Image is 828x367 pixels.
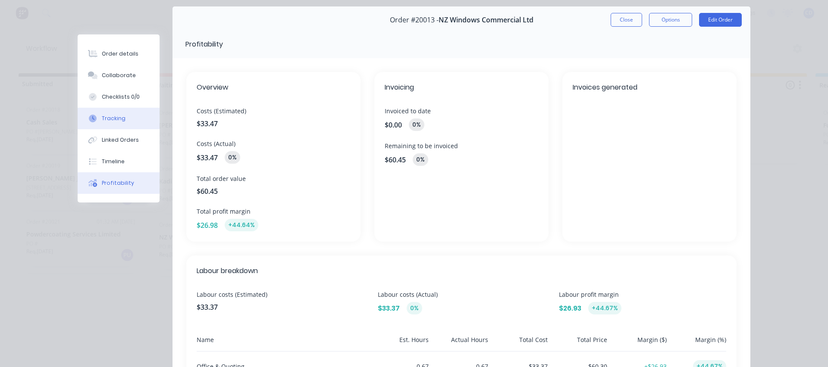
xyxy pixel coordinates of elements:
[102,72,136,79] div: Collaborate
[78,108,160,129] button: Tracking
[649,13,692,27] button: Options
[197,290,364,299] span: Labour costs (Estimated)
[102,115,125,122] div: Tracking
[385,155,406,165] span: $60.45
[611,335,667,351] div: Margin ($)
[197,266,726,276] span: Labour breakdown
[492,335,548,351] div: Total Cost
[78,129,160,151] button: Linked Orders
[78,65,160,86] button: Collaborate
[378,290,545,299] span: Labour costs (Actual)
[385,82,538,93] span: Invoicing
[197,174,350,183] span: Total order value
[197,220,218,230] span: $26.98
[225,219,258,231] div: +44.64%
[559,303,581,314] span: $26.93
[385,106,538,115] span: Invoiced to date
[670,335,726,351] div: Margin (%)
[378,303,400,314] span: $33.37
[385,120,402,130] span: $0.00
[197,139,350,148] span: Costs (Actual)
[185,39,223,50] div: Profitability
[102,50,138,58] div: Order details
[197,335,369,351] div: Name
[390,16,439,24] span: Order #20013 -
[197,106,350,115] span: Costs (Estimated)
[78,172,160,194] button: Profitability
[611,13,642,27] button: Close
[197,207,350,216] span: Total profit margin
[432,335,488,351] div: Actual Hours
[102,93,140,101] div: Checklists 0/0
[197,186,350,196] span: $60.45
[385,141,538,150] span: Remaining to be invoiced
[407,302,422,314] div: 0%
[588,302,621,314] div: +44.67%
[78,43,160,65] button: Order details
[699,13,742,27] button: Edit Order
[373,335,429,351] div: Est. Hours
[197,152,218,163] span: $33.47
[413,153,428,166] div: 0 %
[559,290,726,299] span: Labour profit margin
[197,118,350,129] span: $33.47
[197,82,350,93] span: Overview
[102,179,134,187] div: Profitability
[409,118,424,131] div: 0 %
[573,82,726,93] span: Invoices generated
[78,151,160,172] button: Timeline
[551,335,607,351] div: Total Price
[439,16,533,24] span: NZ Windows Commercial Ltd
[102,158,125,165] div: Timeline
[78,86,160,108] button: Checklists 0/0
[225,151,240,164] div: 0%
[102,136,139,144] div: Linked Orders
[197,302,364,312] span: $33.37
